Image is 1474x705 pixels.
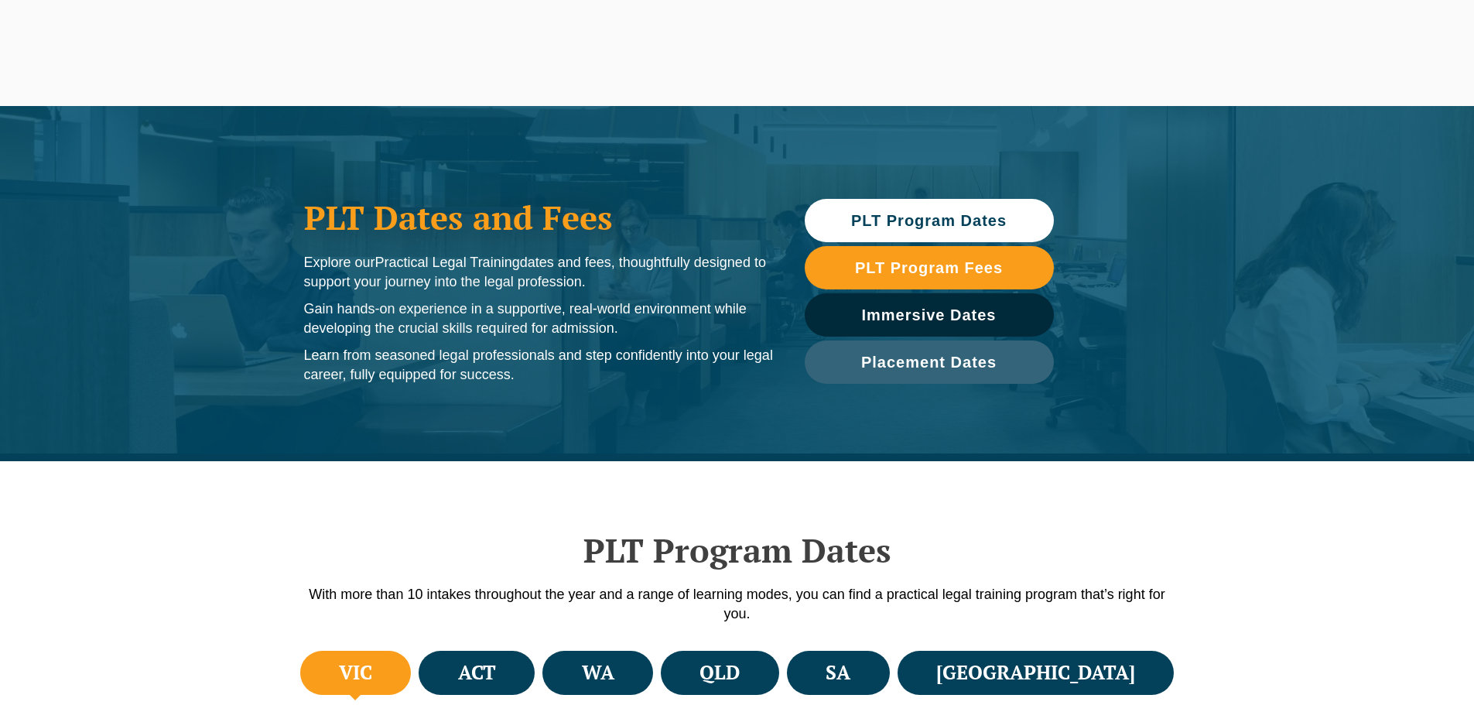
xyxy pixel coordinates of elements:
a: Placement Dates [805,341,1054,384]
h1: PLT Dates and Fees [304,198,774,237]
h4: ACT [458,660,496,686]
h4: VIC [339,660,372,686]
h4: WA [582,660,614,686]
span: Practical Legal Training [375,255,520,270]
h4: QLD [699,660,740,686]
p: Gain hands-on experience in a supportive, real-world environment while developing the crucial ski... [304,299,774,338]
span: Immersive Dates [862,307,997,323]
a: PLT Program Fees [805,246,1054,289]
p: Explore our dates and fees, thoughtfully designed to support your journey into the legal profession. [304,253,774,292]
a: Immersive Dates [805,293,1054,337]
span: PLT Program Dates [851,213,1007,228]
p: With more than 10 intakes throughout the year and a range of learning modes, you can find a pract... [296,585,1178,624]
h2: PLT Program Dates [296,531,1178,570]
h4: [GEOGRAPHIC_DATA] [936,660,1135,686]
a: PLT Program Dates [805,199,1054,242]
p: Learn from seasoned legal professionals and step confidently into your legal career, fully equipp... [304,346,774,385]
span: Placement Dates [861,354,997,370]
h4: SA [826,660,850,686]
span: PLT Program Fees [855,260,1003,275]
